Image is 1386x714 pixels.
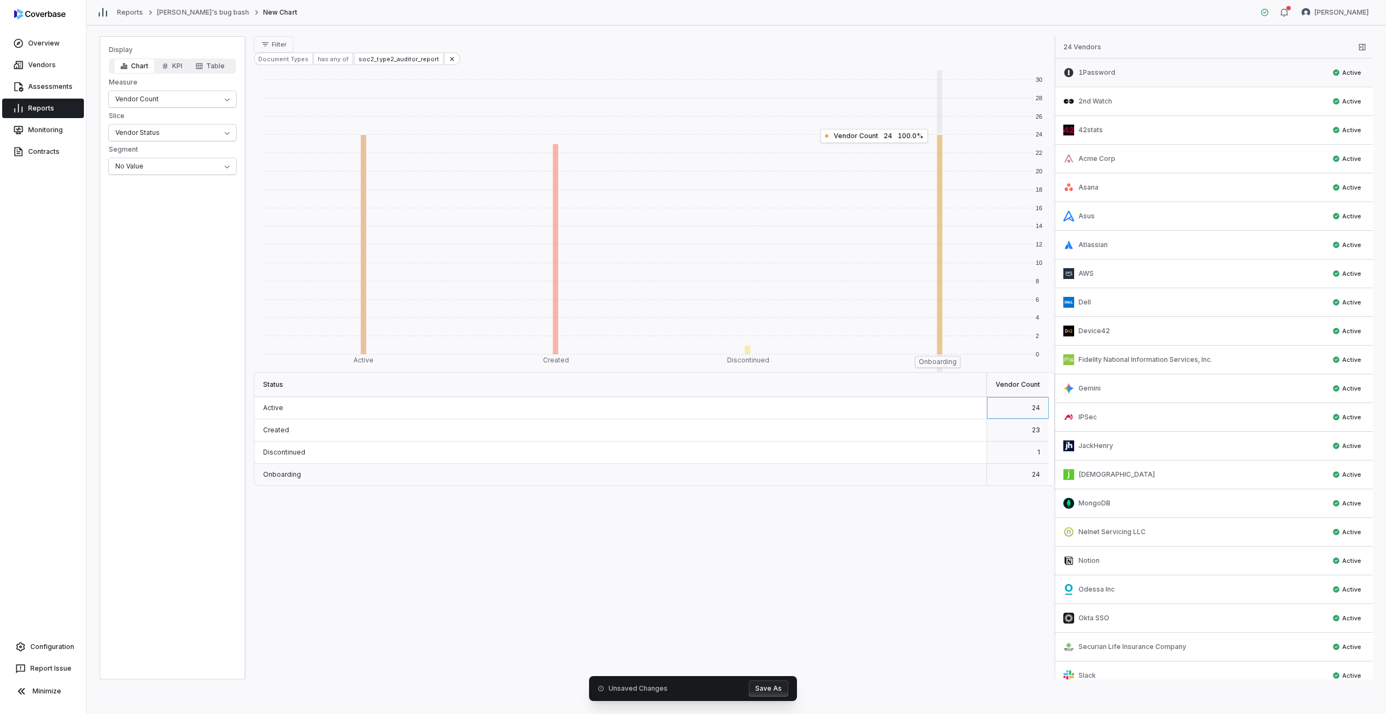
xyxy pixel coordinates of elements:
[1078,154,1115,163] span: Acme Corp
[1055,374,1373,403] a: https://gemini.google.com/GeminiActive
[254,53,313,65] div: Document Types
[1078,183,1099,192] span: Asana
[1036,223,1042,229] text: 14
[1055,431,1373,460] a: https://jackhenry.com/JackHenryActive
[1036,278,1039,284] text: 8
[1055,173,1373,202] a: https://asana.com/AsanaActive
[114,59,155,74] button: Chart
[1078,241,1108,249] span: Atlassian
[1078,327,1110,335] span: Device42
[1078,442,1113,450] span: JackHenry
[263,426,289,434] span: Created
[1032,426,1040,434] span: 23
[109,46,236,54] span: Display
[263,404,283,412] span: Active
[1315,8,1369,17] span: [PERSON_NAME]
[189,59,231,74] button: Table
[1055,230,1373,259] a: https://atlassian.com/AtlassianActive
[2,34,84,53] a: Overview
[254,36,293,53] button: Filter
[1055,632,1373,661] a: https://securian.com/Securian Life Insurance CompanyActive
[1055,603,1373,632] a: https://okta.com/Okta SSOActive
[1332,355,1361,364] span: Active
[4,680,82,702] button: Minimize
[1078,671,1096,680] span: Slack
[1332,585,1361,594] span: Active
[1078,556,1100,565] span: Notion
[109,78,236,87] span: Measure
[1332,470,1361,479] span: Active
[1295,4,1375,21] button: Lili Jiang avatar[PERSON_NAME]
[1078,499,1110,508] span: MongoDB
[1037,448,1040,456] span: 1
[1055,202,1373,230] a: https://asus.com/AsusActive
[1036,205,1042,211] text: 16
[1032,470,1040,478] span: 24
[1063,43,1101,51] span: 24 Vendors
[1332,269,1361,278] span: Active
[313,53,353,65] button: has any of
[109,145,236,154] span: Segment
[1036,186,1042,193] text: 18
[1036,150,1042,156] text: 22
[2,77,84,96] a: Assessments
[1055,59,1373,87] a: https://1password.com/1PasswordActive
[1036,296,1039,303] text: 6
[2,120,84,140] a: Monitoring
[1078,413,1097,421] span: IPSec
[1055,546,1373,575] a: https://notion.so/NotionActive
[1036,113,1042,120] text: 26
[987,373,1049,397] div: Vendor Count
[1332,212,1361,220] span: Active
[1332,442,1361,450] span: Active
[1078,585,1115,594] span: Odessa Inc
[1036,131,1042,138] text: 24
[1332,327,1361,335] span: Active
[1078,470,1155,479] span: [DEMOGRAPHIC_DATA]
[1332,413,1361,421] span: Active
[254,373,987,397] div: Status
[1332,671,1361,680] span: Active
[155,59,189,74] button: KPI
[157,8,249,17] a: [PERSON_NAME]'s bug bash
[2,142,84,161] a: Contracts
[1055,575,1373,603] a: https://odessainc.com/Odessa IncActive
[1078,384,1101,393] span: Gemini
[1036,314,1039,321] text: 4
[1332,241,1361,249] span: Active
[1332,614,1361,622] span: Active
[1332,126,1361,134] span: Active
[263,8,297,17] span: New Chart
[1332,183,1361,192] span: Active
[1332,384,1361,393] span: Active
[1055,403,1373,431] a: https://strongswan.org/IPSecActive
[1078,298,1091,307] span: Dell
[1078,355,1212,364] span: Fidelity National Information Services, Inc.
[1055,517,1373,546] a: https://nelnetinc.com/Nelnet Servicing LLCActive
[1332,499,1361,508] span: Active
[1055,288,1373,316] a: https://dell.com/DellActive
[14,9,66,20] img: logo-D7KZi-bG.svg
[4,637,82,657] a: Configuration
[1036,259,1042,266] text: 10
[109,112,236,120] span: Slice
[4,659,82,678] button: Report Issue
[1032,404,1040,412] span: 24
[1055,259,1373,288] a: https://aws.amazon.com/AWSActive
[1332,528,1361,536] span: Active
[1055,489,1373,517] a: https://mongodb.com/MongoDBActive
[1332,556,1361,565] span: Active
[1078,528,1146,536] span: Nelnet Servicing LLC
[1332,154,1361,163] span: Active
[2,99,84,118] a: Reports
[1055,316,1373,345] a: https://device42.com/Device42Active
[1078,642,1186,651] span: Securian Life Insurance Company
[1078,68,1115,77] span: 1Password
[1332,642,1361,651] span: Active
[1332,68,1361,77] span: Active
[1055,115,1373,144] a: https://42stats.com/42statsActive
[1036,351,1039,358] text: 0
[1036,241,1042,248] text: 12
[1078,614,1109,622] span: Okta SSO
[1055,87,1373,115] a: https://ollion.com/2nd WatchActive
